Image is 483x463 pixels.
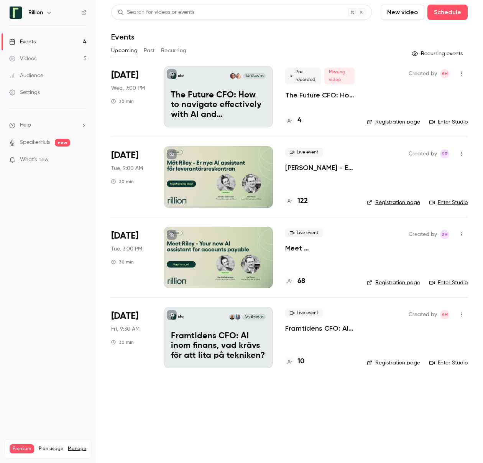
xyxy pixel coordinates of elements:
span: AH [442,310,448,319]
span: What's new [20,156,49,164]
a: The Future CFO: How to navigate effectively with AI and automationRillionCarissa KellCisco Sacasa... [164,66,273,127]
span: Created by [409,69,437,78]
a: [PERSON_NAME] - Er nya AI assistent för leverantörsreskontran [285,163,355,172]
div: Settings [9,89,40,96]
span: [DATE] [111,230,138,242]
a: Enter Studio [429,199,468,206]
h4: 4 [297,115,301,126]
h1: Events [111,32,135,41]
img: Carissa Kell [236,73,241,79]
h4: 122 [297,196,308,206]
div: Events [9,38,36,46]
span: Tue, 9:00 AM [111,165,143,172]
div: Sep 16 Tue, 9:00 AM (Europe/Stockholm) [111,146,151,208]
span: Premium [10,444,34,453]
a: Enter Studio [429,118,468,126]
div: Sep 26 Fri, 9:30 AM (Europe/Stockholm) [111,307,151,368]
button: Recurring [161,44,187,57]
img: Cisco Sacasa [230,73,235,79]
span: Plan usage [39,446,63,452]
span: Sofie Rönngård [440,230,449,239]
a: Registration page [367,118,420,126]
span: Created by [409,310,437,319]
span: SR [442,230,448,239]
li: help-dropdown-opener [9,121,87,129]
p: The Future CFO: How to navigate effectively with AI and automation [171,91,266,120]
span: [DATE] [111,310,138,322]
button: New video [381,5,424,20]
span: Adam Holmgren [440,310,449,319]
button: Schedule [427,5,468,20]
span: Pre-recorded [285,68,321,84]
a: Enter Studio [429,279,468,287]
div: Sep 16 Tue, 3:00 PM (Europe/Stockholm) [111,227,151,288]
span: Missing video [324,68,355,84]
span: Tue, 3:00 PM [111,245,142,253]
a: SpeakerHub [20,138,50,147]
a: 10 [285,356,304,367]
span: new [55,139,70,147]
span: [DATE] 9:30 AM [242,314,265,320]
span: [DATE] 7:00 PM [243,73,265,79]
div: 30 min [111,339,134,345]
span: Help [20,121,31,129]
a: 4 [285,115,301,126]
img: Rasmus Areskoug [235,314,240,320]
div: Audience [9,72,43,79]
p: Rillion [178,315,184,319]
h4: 68 [297,276,305,287]
span: SR [442,149,448,158]
span: [DATE] [111,69,138,81]
span: Live event [285,228,323,237]
p: Framtidens CFO: AI inom finans, vad krävs för att lita på tekniken?​ [171,331,266,361]
a: Registration page [367,199,420,206]
div: Search for videos or events [118,8,194,16]
span: Wed, 7:00 PM [111,84,145,92]
div: 30 min [111,98,134,104]
h6: Rillion [28,9,43,16]
span: Created by [409,230,437,239]
div: Sep 10 Wed, 12:00 PM (America/Chicago) [111,66,151,127]
span: [DATE] [111,149,138,161]
button: Recurring events [408,48,468,60]
span: Adam Holmgren [440,69,449,78]
a: Framtidens CFO: AI inom finans, vad krävs för att lita på tekniken?​ [285,324,355,333]
span: Fri, 9:30 AM [111,325,140,333]
span: Live event [285,308,323,318]
button: Past [144,44,155,57]
img: Sara Börsvik [229,314,235,320]
a: Meet [PERSON_NAME] - Your new AI Assistant for Accounts Payable [285,244,355,253]
span: AH [442,69,448,78]
a: Enter Studio [429,359,468,367]
a: Manage [68,446,86,452]
button: Upcoming [111,44,138,57]
span: Live event [285,148,323,157]
div: 30 min [111,178,134,185]
img: Rillion [10,7,22,19]
div: Videos [9,55,36,63]
a: The Future CFO: How to navigate effectively with AI and automation [285,91,355,100]
a: Registration page [367,359,420,367]
a: Framtidens CFO: AI inom finans, vad krävs för att lita på tekniken?​RillionRasmus AreskougSara Bö... [164,307,273,368]
p: Rillion [178,74,184,78]
span: Sofie Rönngård [440,149,449,158]
div: 30 min [111,259,134,265]
a: 68 [285,276,305,287]
a: 122 [285,196,308,206]
a: Registration page [367,279,420,287]
h4: 10 [297,356,304,367]
span: Created by [409,149,437,158]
